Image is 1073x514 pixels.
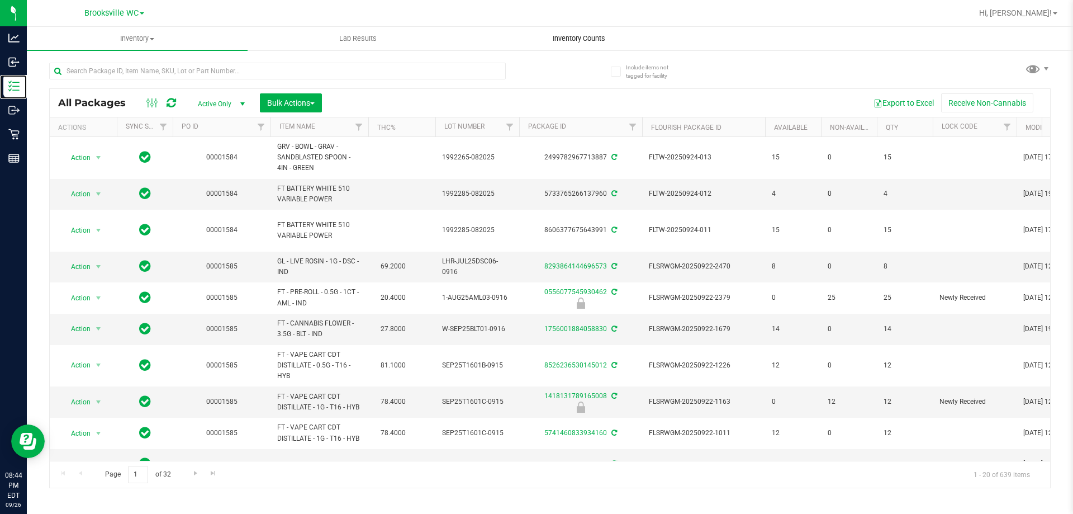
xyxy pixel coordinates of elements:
[517,152,644,163] div: 2499782967713887
[538,34,620,44] span: Inventory Counts
[649,261,758,272] span: FLSRWGM-20250922-2470
[8,32,20,44] inline-svg: Analytics
[828,152,870,163] span: 0
[92,456,106,472] span: select
[649,324,758,334] span: FLSRWGM-20250922-1679
[49,63,506,79] input: Search Package ID, Item Name, SKU, Lot or Part Number...
[772,293,814,303] span: 0
[501,117,519,136] a: Filter
[828,188,870,199] span: 0
[206,361,238,369] a: 00001585
[96,466,180,483] span: Page of 32
[442,152,512,163] span: 1992265-082025
[442,324,512,334] span: W-SEP25BLT01-0916
[128,466,148,483] input: 1
[468,27,689,50] a: Inventory Counts
[92,150,106,166] span: select
[92,426,106,441] span: select
[375,321,411,337] span: 27.8000
[544,262,607,270] a: 8293864144696573
[610,262,617,270] span: Sync from Compliance System
[544,288,607,296] a: 0556077545930462
[884,459,926,469] span: 1
[8,105,20,116] inline-svg: Outbound
[517,188,644,199] div: 5733765266137960
[442,225,512,235] span: 1992285-082025
[828,225,870,235] span: 0
[92,321,106,337] span: select
[267,98,315,107] span: Bulk Actions
[649,428,758,438] span: FLSRWGM-20250922-1011
[350,117,368,136] a: Filter
[651,124,721,131] a: Flourish Package ID
[884,152,926,163] span: 15
[442,397,512,407] span: SEP25T1601C-0915
[139,186,151,201] span: In Sync
[884,360,926,371] span: 12
[610,288,617,296] span: Sync from Compliance System
[206,262,238,270] a: 00001585
[92,394,106,410] span: select
[206,325,238,333] a: 00001585
[182,122,198,130] a: PO ID
[517,402,644,413] div: Newly Received
[649,397,758,407] span: FLSRWGM-20250922-1163
[277,287,362,308] span: FT - PRE-ROLL - 0.5G - 1CT - AML - IND
[61,394,91,410] span: Action
[544,392,607,400] a: 1418131789165008
[58,97,137,109] span: All Packages
[610,429,617,437] span: Sync from Compliance System
[517,225,644,235] div: 8606377675643991
[375,290,411,306] span: 20.4000
[828,324,870,334] span: 0
[884,261,926,272] span: 8
[626,63,682,80] span: Include items not tagged for facility
[126,122,169,130] a: Sync Status
[277,459,362,469] span: FT - KIEF - 1G - 7UP - HYB
[828,459,870,469] span: 0
[884,188,926,199] span: 4
[61,150,91,166] span: Action
[649,459,758,469] span: FLSRWGM-20250922-813
[772,397,814,407] span: 0
[277,422,362,444] span: FT - VAPE CART CDT DISTILLATE - 1G - T16 - HYB
[772,459,814,469] span: 1
[139,456,151,471] span: In Sync
[979,8,1052,17] span: Hi, [PERSON_NAME]!
[998,117,1017,136] a: Filter
[828,397,870,407] span: 12
[139,149,151,165] span: In Sync
[260,93,322,112] button: Bulk Actions
[828,261,870,272] span: 0
[205,466,221,481] a: Go to the last page
[58,124,112,131] div: Actions
[544,460,607,468] a: 2188561178928557
[61,186,91,202] span: Action
[92,223,106,238] span: select
[939,293,1010,303] span: Newly Received
[649,188,758,199] span: FLTW-20250924-012
[610,361,617,369] span: Sync from Compliance System
[206,153,238,161] a: 00001584
[884,293,926,303] span: 25
[206,398,238,405] a: 00001585
[942,122,977,130] a: Lock Code
[610,153,617,161] span: Sync from Compliance System
[139,357,151,373] span: In Sync
[206,460,238,468] a: 00001585
[772,152,814,163] span: 15
[139,258,151,274] span: In Sync
[544,325,607,333] a: 1756001884058830
[139,425,151,441] span: In Sync
[11,425,45,458] iframe: Resource center
[139,394,151,409] span: In Sync
[375,394,411,410] span: 78.4000
[5,501,22,509] p: 09/26
[528,122,566,130] a: Package ID
[279,122,315,130] a: Item Name
[544,361,607,369] a: 8526236530145012
[8,153,20,164] inline-svg: Reports
[772,261,814,272] span: 8
[206,294,238,301] a: 00001585
[8,81,20,92] inline-svg: Inventory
